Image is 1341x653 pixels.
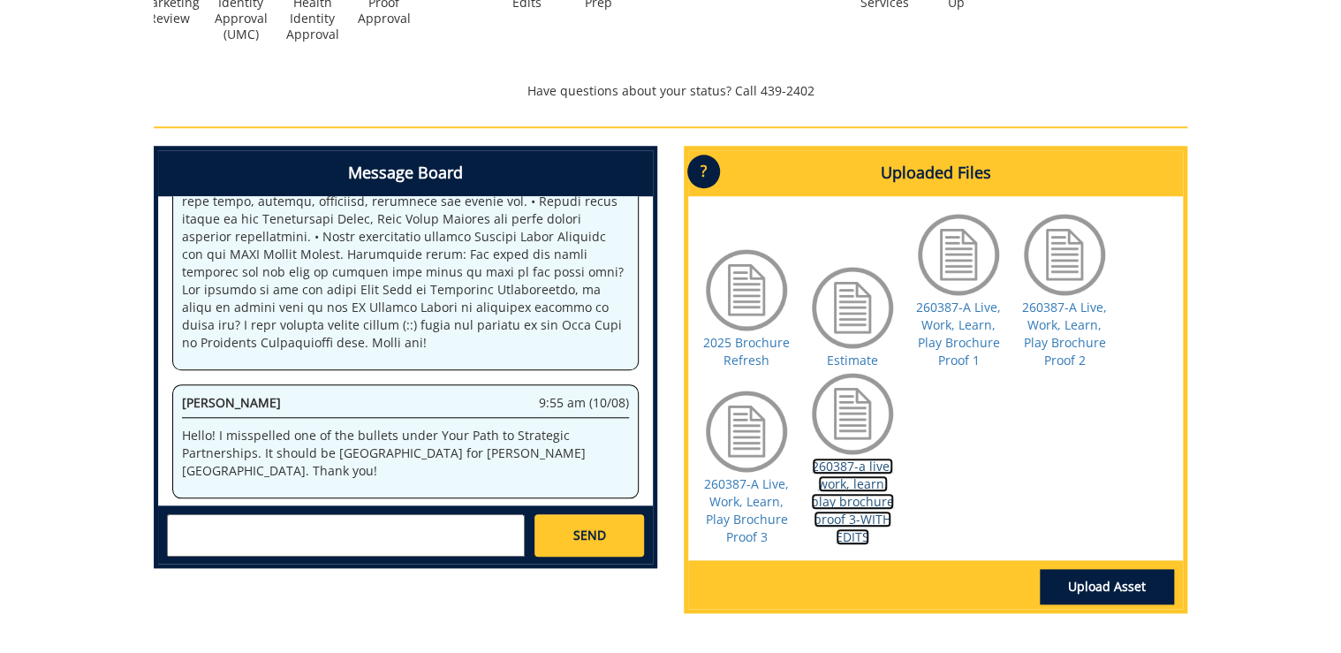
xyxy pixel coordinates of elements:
[687,155,720,188] p: ?
[1040,569,1174,604] a: Upload Asset
[703,334,790,368] a: 2025 Brochure Refresh
[182,394,281,411] span: [PERSON_NAME]
[572,527,605,544] span: SEND
[539,394,629,412] span: 9:55 am (10/08)
[158,150,653,196] h4: Message Board
[811,458,894,545] a: 260387-a live, work, learn, play brochure proof 3-WITH EDITS
[182,427,629,480] p: Hello! I misspelled one of the bullets under Your Path to Strategic Partnerships. It should be [G...
[1022,299,1107,368] a: 260387-A Live, Work, Learn, Play Brochure Proof 2
[534,514,644,557] a: SEND
[827,352,878,368] a: Estimate
[916,299,1001,368] a: 260387-A Live, Work, Learn, Play Brochure Proof 1
[704,475,789,545] a: 260387-A Live, Work, Learn, Play Brochure Proof 3
[154,82,1187,100] p: Have questions about your status? Call 439-2402
[688,150,1183,196] h4: Uploaded Files
[167,514,525,557] textarea: messageToSend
